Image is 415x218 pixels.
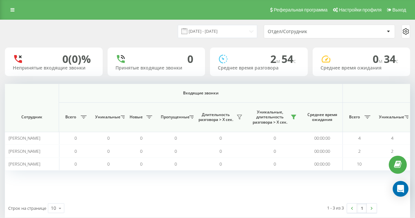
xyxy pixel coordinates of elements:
span: c [396,57,398,65]
span: 0 [219,148,222,154]
div: Отдел/Сотрудник [268,29,346,34]
span: 0 [74,161,77,167]
div: Принятые входящие звонки [115,65,197,71]
span: 0 [140,148,142,154]
span: 0 [74,135,77,141]
span: 4 [358,135,361,141]
div: 10 [51,205,56,211]
span: 0 [219,161,222,167]
span: [PERSON_NAME] [9,135,40,141]
div: Open Intercom Messenger [393,181,408,197]
span: Уникальные [95,114,119,120]
span: 0 [74,148,77,154]
span: 0 [175,148,177,154]
span: 0 [274,135,276,141]
span: Выход [392,7,406,12]
span: 0 [175,161,177,167]
div: 1 - 3 из 3 [327,205,344,211]
span: 2 [391,148,393,154]
td: 00:00:00 [302,145,343,157]
span: Строк на странице [8,205,46,211]
span: 0 [107,148,110,154]
span: 0 [373,52,384,66]
span: 2 [270,52,281,66]
span: 0 [140,161,142,167]
span: 10 [357,161,362,167]
span: 0 [107,135,110,141]
a: 1 [357,204,367,213]
span: 4 [391,135,393,141]
span: Входящие звонки [76,90,325,96]
span: Всего [346,114,363,120]
span: 54 [281,52,296,66]
div: Среднее время разговора [218,65,300,71]
span: Всего [62,114,79,120]
span: 0 [107,161,110,167]
span: м [276,57,281,65]
span: 0 [140,135,142,141]
span: c [293,57,296,65]
div: 0 (0)% [62,53,91,65]
span: м [379,57,384,65]
span: Уникальные, длительность разговора > Х сек. [251,109,289,125]
span: 2 [358,148,361,154]
span: 0 [274,148,276,154]
span: 0 [274,161,276,167]
span: Реферальная программа [274,7,327,12]
span: Новые [128,114,144,120]
td: 00:00:00 [302,158,343,170]
span: Длительность разговора > Х сек. [197,112,235,122]
span: Среднее время ожидания [307,112,338,122]
div: Среднее время ожидания [321,65,403,71]
td: 00:00:00 [302,132,343,145]
span: 34 [384,52,398,66]
span: Сотрудник [10,114,53,120]
span: Уникальные [379,114,403,120]
span: [PERSON_NAME] [9,161,40,167]
span: 0 [219,135,222,141]
span: Пропущенные [161,114,187,120]
span: [PERSON_NAME] [9,148,40,154]
span: 0 [175,135,177,141]
div: 0 [187,53,193,65]
div: Непринятые входящие звонки [13,65,95,71]
span: Настройки профиля [339,7,382,12]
